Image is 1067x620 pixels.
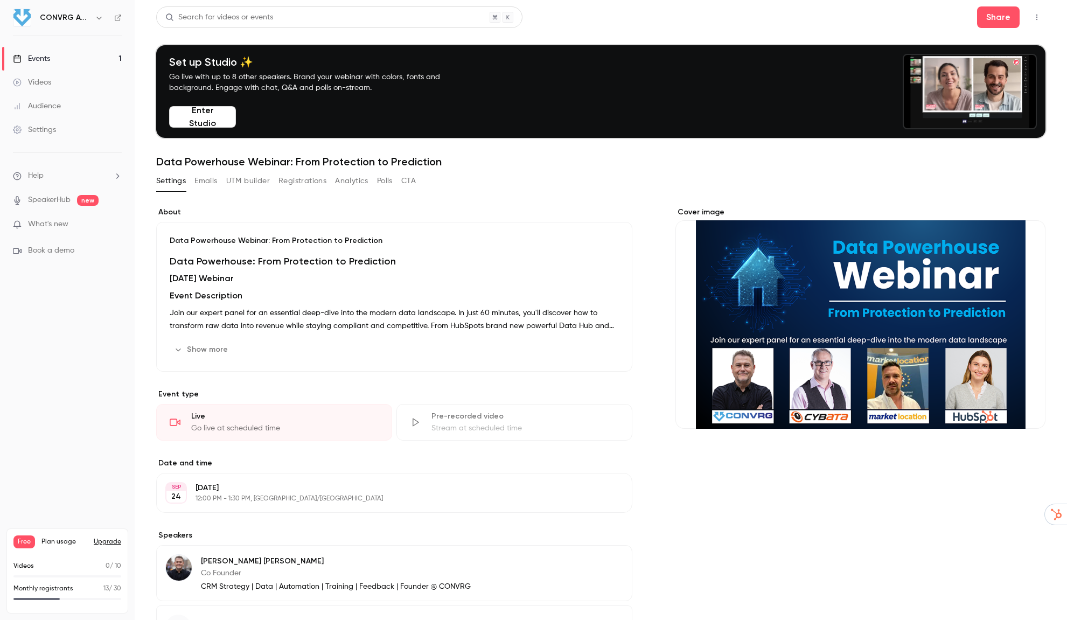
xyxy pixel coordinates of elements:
[13,9,31,26] img: CONVRG Agency
[156,458,632,469] label: Date and time
[109,220,122,229] iframe: Noticeable Trigger
[156,172,186,190] button: Settings
[169,106,236,128] button: Enter Studio
[191,423,379,434] div: Go live at scheduled time
[226,172,270,190] button: UTM builder
[401,172,416,190] button: CTA
[103,586,109,592] span: 13
[169,55,465,68] h4: Set up Studio ✨
[13,101,61,112] div: Audience
[94,538,121,546] button: Upgrade
[169,72,465,93] p: Go live with up to 8 other speakers. Brand your webinar with colors, fonts and background. Engage...
[77,195,99,206] span: new
[41,538,87,546] span: Plan usage
[170,306,619,332] p: Join our expert panel for an essential deep-dive into the modern data landscape. In just 60 minut...
[13,124,56,135] div: Settings
[156,530,632,541] label: Speakers
[40,12,90,23] h6: CONVRG Agency
[156,155,1045,168] h1: Data Powerhouse Webinar: From Protection to Prediction
[335,172,368,190] button: Analytics
[156,545,632,601] div: Tony Dowling[PERSON_NAME] [PERSON_NAME]Co FounderCRM Strategy | Data | Automation | Training | Fe...
[106,561,121,571] p: / 10
[194,172,217,190] button: Emails
[196,483,575,493] p: [DATE]
[377,172,393,190] button: Polls
[396,404,632,441] div: Pre-recorded videoStream at scheduled time
[165,12,273,23] div: Search for videos or events
[13,77,51,88] div: Videos
[170,272,619,285] h2: [DATE] Webinar
[196,494,575,503] p: 12:00 PM - 1:30 PM, [GEOGRAPHIC_DATA]/[GEOGRAPHIC_DATA]
[201,581,471,592] p: CRM Strategy | Data | Automation | Training | Feedback | Founder @ CONVRG
[156,207,632,218] label: About
[201,568,471,579] p: Co Founder
[675,207,1045,429] section: Cover image
[166,555,192,581] img: Tony Dowling
[170,255,619,268] h1: Data Powerhouse: From Protection to Prediction
[13,561,34,571] p: Videos
[170,235,619,246] p: Data Powerhouse Webinar: From Protection to Prediction
[13,170,122,182] li: help-dropdown-opener
[156,389,632,400] p: Event type
[156,404,392,441] div: LiveGo live at scheduled time
[171,491,181,502] p: 24
[106,563,110,569] span: 0
[431,411,619,422] div: Pre-recorded video
[191,411,379,422] div: Live
[431,423,619,434] div: Stream at scheduled time
[13,535,35,548] span: Free
[13,584,73,594] p: Monthly registrants
[13,53,50,64] div: Events
[103,584,121,594] p: / 30
[166,483,186,491] div: SEP
[977,6,1020,28] button: Share
[28,219,68,230] span: What's new
[28,245,74,256] span: Book a demo
[201,556,471,567] p: [PERSON_NAME] [PERSON_NAME]
[170,289,619,302] h3: Event Description
[170,341,234,358] button: Show more
[675,207,1045,218] label: Cover image
[278,172,326,190] button: Registrations
[28,194,71,206] a: SpeakerHub
[28,170,44,182] span: Help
